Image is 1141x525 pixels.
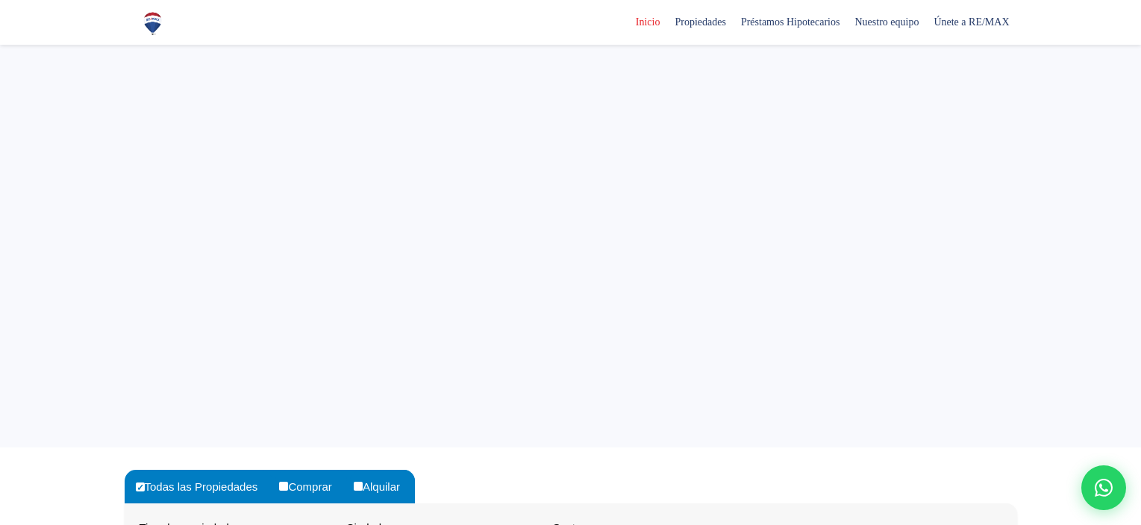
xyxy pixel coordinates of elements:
span: Únete a RE/MAX [926,11,1016,34]
span: Propiedades [667,11,733,34]
input: Todas las Propiedades [136,482,145,491]
img: Logo de REMAX [140,10,166,37]
label: Alquilar [350,470,415,503]
input: Alquilar [354,482,363,491]
input: Comprar [279,482,288,491]
span: Préstamos Hipotecarios [734,11,848,34]
label: Comprar [275,470,346,503]
span: Nuestro equipo [847,11,926,34]
label: Todas las Propiedades [132,470,273,503]
span: Inicio [628,11,668,34]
